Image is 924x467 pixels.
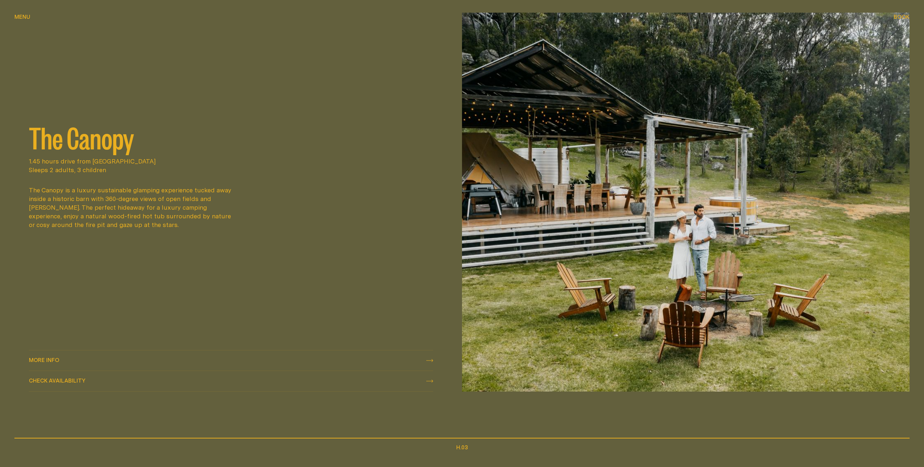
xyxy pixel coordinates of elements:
[29,186,237,229] div: The Canopy is a luxury sustainable glamping experience tucked away inside a historic barn with 36...
[29,371,433,391] button: check availability
[894,14,910,19] span: Book
[29,357,59,363] span: More info
[29,350,433,371] a: More info
[14,14,30,19] span: Menu
[14,13,30,22] button: show menu
[29,122,433,151] h2: The Canopy
[29,166,433,174] span: Sleeps 2 adults, 3 children
[29,378,86,383] span: Check availability
[29,157,433,166] span: 1.45 hours drive from [GEOGRAPHIC_DATA]
[894,13,910,22] button: show booking tray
